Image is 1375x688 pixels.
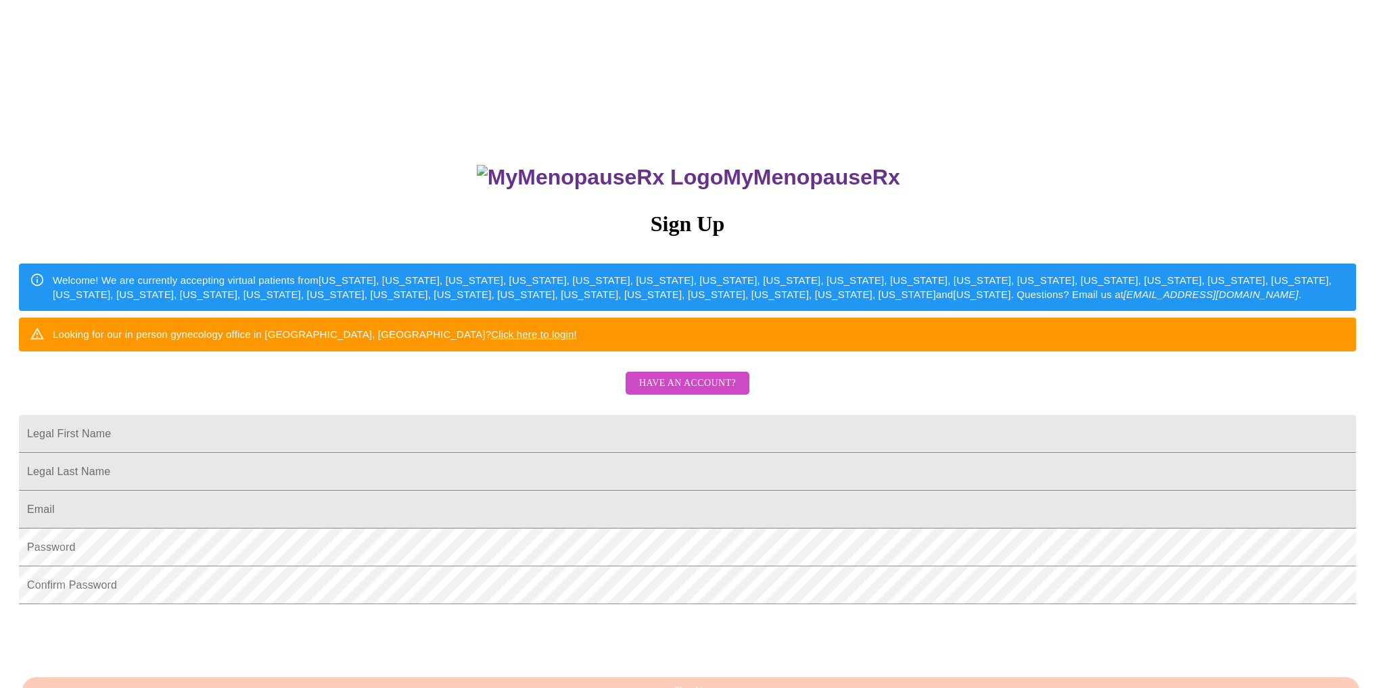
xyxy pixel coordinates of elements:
[19,212,1356,237] h3: Sign Up
[21,165,1357,190] h3: MyMenopauseRx
[1123,289,1299,300] em: [EMAIL_ADDRESS][DOMAIN_NAME]
[19,611,225,664] iframe: reCAPTCHA
[622,387,753,398] a: Have an account?
[626,372,749,395] button: Have an account?
[639,375,736,392] span: Have an account?
[53,322,577,347] div: Looking for our in person gynecology office in [GEOGRAPHIC_DATA], [GEOGRAPHIC_DATA]?
[477,165,723,190] img: MyMenopauseRx Logo
[491,328,577,340] a: Click here to login!
[53,268,1345,308] div: Welcome! We are currently accepting virtual patients from [US_STATE], [US_STATE], [US_STATE], [US...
